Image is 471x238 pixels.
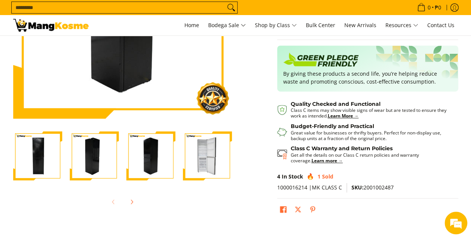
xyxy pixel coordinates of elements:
[44,71,104,147] span: We're online!
[183,131,232,180] img: Condura 9 Cu. Ft. No Frost Bottom Freezer Inverter Refrigerator, Black Matte CBF-276i (Class C) D...
[70,131,119,180] img: Condura 9 Cu. Ft. No Frost Bottom Freezer Inverter Refrigerator, Black Matte CBF-276i (Class C) D...
[328,113,359,119] a: Learn More →
[291,101,380,107] strong: Quality Checked and Functional
[204,15,250,35] a: Bodega Sale
[291,123,374,130] strong: Budget-Friendly and Practical
[291,130,451,141] p: Great value for businesses or thrifty buyers. Perfect for non-display use, backup units at a frac...
[13,131,62,180] img: Condura 9 Cu. Ft. No Frost Bottom Freezer Inverter Refrigerator, Black Matte CBF-276i (Class C) D...
[351,184,364,191] span: SKU:
[184,21,199,29] span: Home
[306,21,335,29] span: Bulk Center
[251,15,301,35] a: Shop by Class
[293,204,303,217] a: Post on X
[225,2,237,13] button: Search
[302,15,339,35] a: Bulk Center
[423,15,458,35] a: Contact Us
[124,4,142,22] div: Minimize live chat window
[278,204,288,217] a: Share on Facebook
[291,107,451,119] p: Class C items may show visible signs of wear but are tested to ensure they work as intended.
[427,21,454,29] span: Contact Us
[341,15,380,35] a: New Arrivals
[291,152,451,163] p: Get all the details on our Class C return policies and warranty coverage.
[282,173,303,180] span: In Stock
[382,15,422,35] a: Resources
[344,21,376,29] span: New Arrivals
[385,21,418,30] span: Resources
[311,157,343,164] a: Learn more →
[318,173,321,180] span: 1
[208,21,246,30] span: Bodega Sale
[307,204,318,217] a: Pin on Pinterest
[277,173,280,180] span: 4
[255,21,297,30] span: Shop by Class
[427,5,432,10] span: 0
[13,19,89,32] img: Condura 9 Cu. Ft. Bottom Freezer Inverter Ref 9.9. DDAY l Mang Kosme
[277,184,342,191] span: 1000016214 |MK CLASS C
[39,42,127,52] div: Chat with us now
[291,145,393,152] strong: Class C Warranty and Return Policies
[351,184,394,191] span: 2001002487
[322,173,333,180] span: Sold
[283,70,452,85] p: By giving these products a second life, you’re helping reduce waste and promoting conscious, cost...
[283,52,359,70] img: Badge sustainability green pledge friendly
[415,3,443,12] span: •
[434,5,442,10] span: ₱0
[96,15,458,35] nav: Main Menu
[123,194,140,210] button: Next
[181,15,203,35] a: Home
[4,158,144,185] textarea: Type your message and hit 'Enter'
[126,131,175,180] img: Condura 9 Cu. Ft. No Frost Bottom Freezer Inverter Refrigerator, Black Matte CBF-276i (Class C) D...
